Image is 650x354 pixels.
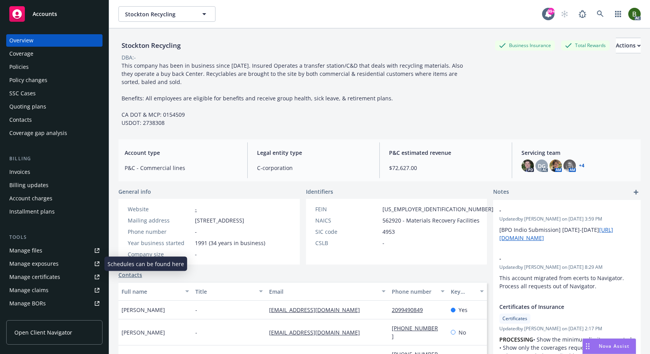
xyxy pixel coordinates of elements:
a: Switch app [610,6,626,22]
div: Drag to move [583,339,593,354]
a: Search [593,6,608,22]
button: Title [192,282,266,301]
a: add [631,188,641,197]
div: Tools [6,233,103,241]
div: FEIN [315,205,379,213]
button: Nova Assist [582,338,636,354]
a: Summary of insurance [6,310,103,323]
img: photo [521,159,534,172]
a: Manage claims [6,284,103,296]
div: Coverage gap analysis [9,127,67,139]
a: [PHONE_NUMBER] [392,324,438,340]
a: Overview [6,34,103,47]
div: Contacts [9,114,32,126]
a: +4 [579,163,584,168]
a: - [195,205,197,213]
div: -Updatedby [PERSON_NAME] on [DATE] 3:59 PM[BPO Indio Submission] [DATE]-[DATE][URL][DOMAIN_NAME] [493,200,641,248]
div: Policies [9,61,29,73]
a: Report a Bug [575,6,590,22]
span: [PERSON_NAME] [122,306,165,314]
div: Invoices [9,166,30,178]
div: Billing [6,155,103,163]
span: P&C estimated revenue [389,149,502,157]
span: 1991 (34 years in business) [195,239,265,247]
div: Manage files [9,244,42,257]
div: Account charges [9,192,52,205]
div: Company size [128,250,192,258]
span: 562920 - Materials Recovery Facilities [382,216,480,224]
span: General info [118,188,151,196]
div: Phone number [392,287,436,296]
div: Total Rewards [561,40,610,50]
div: Stockton Recycling [118,40,184,51]
div: Mailing address [128,216,192,224]
span: Manage exposures [6,258,103,270]
img: photo [549,159,562,172]
span: - [499,206,614,214]
div: Year business started [128,239,192,247]
a: Invoices [6,166,103,178]
img: photo [563,159,576,172]
div: Coverage [9,47,33,60]
span: 4953 [382,228,395,236]
button: Phone number [389,282,448,301]
button: Full name [118,282,192,301]
span: - [195,306,197,314]
div: -Updatedby [PERSON_NAME] on [DATE] 8:29 AMThis account migrated from ecerts to Navigator. Process... [493,248,641,296]
div: Billing updates [9,179,49,191]
div: Email [269,287,377,296]
a: Contacts [6,114,103,126]
a: Manage certificates [6,271,103,283]
div: DBA: - [122,53,136,61]
span: DG [538,162,546,170]
div: Installment plans [9,205,55,218]
div: Quoting plans [9,100,46,113]
span: Identifiers [306,188,333,196]
span: No [459,328,466,336]
span: Account type [125,149,238,157]
div: Manage claims [9,284,49,296]
button: Stockton Recycling [118,6,216,22]
div: Manage BORs [9,297,46,310]
img: photo [628,8,641,20]
span: Updated by [PERSON_NAME] on [DATE] 3:59 PM [499,216,634,223]
div: SIC code [315,228,379,236]
span: [STREET_ADDRESS] [195,216,244,224]
a: Accounts [6,3,103,25]
span: Nova Assist [599,343,629,349]
a: Start snowing [557,6,572,22]
div: Full name [122,287,181,296]
strong: PROCESSING [499,336,533,343]
span: Servicing team [521,149,635,157]
a: Coverage gap analysis [6,127,103,139]
a: [EMAIL_ADDRESS][DOMAIN_NAME] [269,306,366,314]
span: C-corporation [257,164,370,172]
a: Manage files [6,244,103,257]
div: Title [195,287,254,296]
div: Key contact [451,287,475,296]
a: Policies [6,61,103,73]
span: [PERSON_NAME] [122,328,165,336]
span: - [499,254,614,263]
a: Contacts [118,271,142,279]
a: Installment plans [6,205,103,218]
span: This company has been in business since [DATE]. Insured Operates a transfer station/C&D that deal... [122,62,464,126]
div: Business Insurance [495,40,555,50]
div: Manage exposures [9,258,59,270]
div: NAICS [315,216,379,224]
span: P&C - Commercial lines [125,164,238,172]
span: Stockton Recycling [125,10,192,18]
div: Website [128,205,192,213]
span: - [195,250,197,258]
span: Updated by [PERSON_NAME] on [DATE] 2:17 PM [499,325,634,332]
button: Email [266,282,389,301]
button: Key contact [448,282,487,301]
a: [EMAIL_ADDRESS][DOMAIN_NAME] [269,329,366,336]
span: Accounts [33,11,57,17]
a: Manage BORs [6,297,103,310]
button: Actions [616,38,641,53]
span: Updated by [PERSON_NAME] on [DATE] 8:29 AM [499,264,634,271]
span: Open Client Navigator [14,328,72,336]
a: Billing updates [6,179,103,191]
